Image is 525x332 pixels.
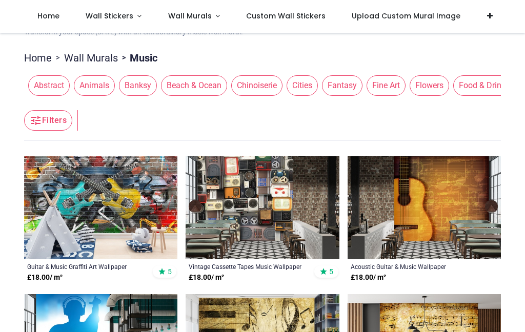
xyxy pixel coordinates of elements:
[449,75,515,96] button: Food & Drinks
[318,75,362,96] button: Fantasy
[453,75,515,96] span: Food & Drinks
[329,267,333,276] span: 5
[352,11,460,21] span: Upload Custom Mural Image
[246,11,326,21] span: Custom Wall Stickers
[227,75,282,96] button: Chinoiserie
[168,11,212,21] span: Wall Murals
[115,75,157,96] button: Banksy
[86,11,133,21] span: Wall Stickers
[351,262,469,271] a: Acoustic Guitar & Music Wallpaper
[24,75,70,96] button: Abstract
[282,75,318,96] button: Cities
[189,273,224,283] strong: £ 18.00 / m²
[27,273,63,283] strong: £ 18.00 / m²
[157,75,227,96] button: Beach & Ocean
[24,110,72,131] button: Filters
[362,75,406,96] button: Fine Art
[348,156,501,259] img: Acoustic Guitar & Music Wall Mural Wallpaper
[186,156,339,259] img: Vintage Cassette Tapes Music Wall Mural Wallpaper
[24,156,177,259] img: Guitar & Music Graffiti Art Wall Mural Wallpaper
[64,51,118,65] a: Wall Murals
[189,262,307,271] a: Vintage Cassette Tapes Music Wallpaper
[322,75,362,96] span: Fantasy
[118,53,130,63] span: >
[70,75,115,96] button: Animals
[168,267,172,276] span: 5
[24,51,52,65] a: Home
[37,11,59,21] span: Home
[27,262,145,271] a: Guitar & Music Graffiti Art Wallpaper
[351,273,386,283] strong: £ 18.00 / m²
[119,75,157,96] span: Banksy
[287,75,318,96] span: Cities
[406,75,449,96] button: Flowers
[74,75,115,96] span: Animals
[52,53,64,63] span: >
[410,75,449,96] span: Flowers
[28,75,70,96] span: Abstract
[367,75,406,96] span: Fine Art
[118,51,157,65] li: Music
[231,75,282,96] span: Chinoiserie
[161,75,227,96] span: Beach & Ocean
